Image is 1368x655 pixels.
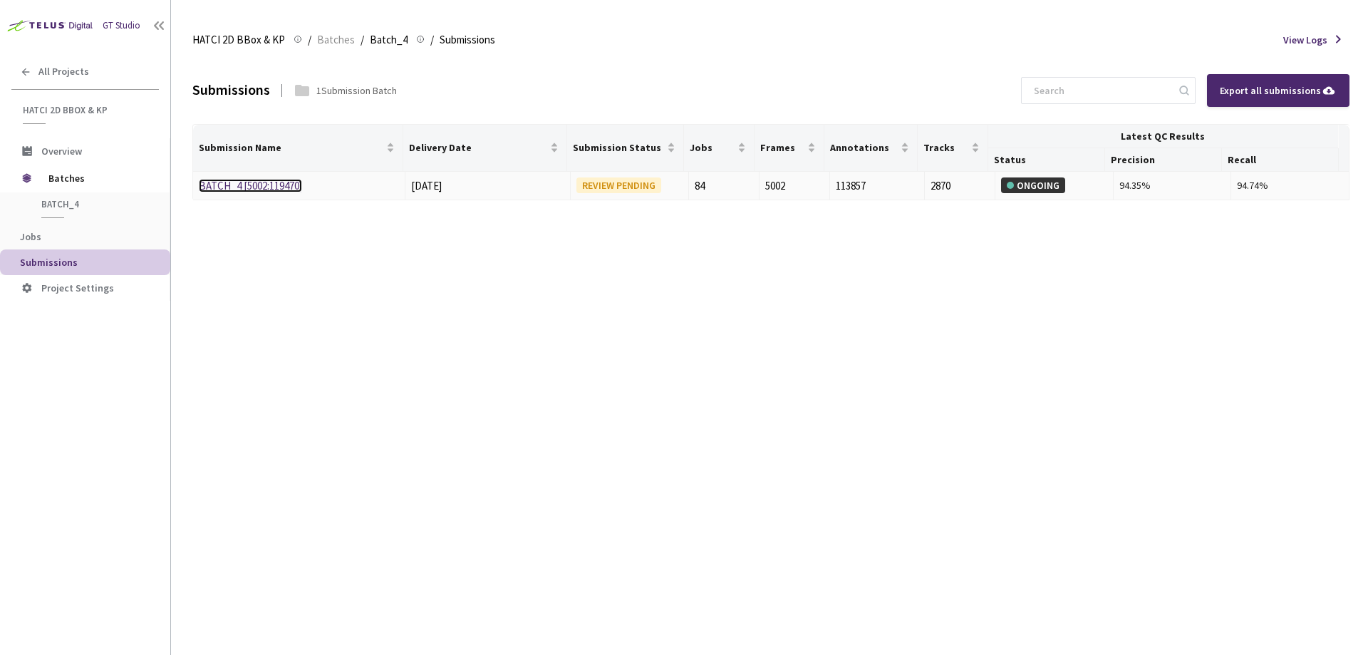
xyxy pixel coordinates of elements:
[760,142,804,153] span: Frames
[317,31,355,48] span: Batches
[1220,83,1337,98] div: Export all submissions
[409,142,547,153] span: Delivery Date
[192,80,270,100] div: Submissions
[430,31,434,48] li: /
[1001,177,1065,193] div: ONGOING
[755,125,824,172] th: Frames
[830,142,898,153] span: Annotations
[41,282,114,294] span: Project Settings
[41,198,147,210] span: Batch_4
[576,177,661,193] div: REVIEW PENDING
[192,31,285,48] span: HATCI 2D BBox & KP
[690,142,734,153] span: Jobs
[38,66,89,78] span: All Projects
[573,142,664,153] span: Submission Status
[684,125,754,172] th: Jobs
[314,31,358,47] a: Batches
[1025,78,1177,103] input: Search
[316,83,397,98] div: 1 Submission Batch
[199,179,302,192] a: BATCH_4 [5002:119470]
[1237,177,1343,193] div: 94.74%
[199,142,383,153] span: Submission Name
[836,177,918,195] div: 113857
[411,177,564,195] div: [DATE]
[988,148,1105,172] th: Status
[1283,33,1327,47] span: View Logs
[370,31,408,48] span: Batch_4
[103,19,140,33] div: GT Studio
[41,145,82,158] span: Overview
[824,125,918,172] th: Annotations
[567,125,684,172] th: Submission Status
[361,31,364,48] li: /
[23,104,150,116] span: HATCI 2D BBox & KP
[988,125,1339,148] th: Latest QC Results
[765,177,824,195] div: 5002
[1119,177,1225,193] div: 94.35%
[1222,148,1339,172] th: Recall
[48,164,146,192] span: Batches
[918,125,988,172] th: Tracks
[403,125,567,172] th: Delivery Date
[193,125,403,172] th: Submission Name
[20,230,41,243] span: Jobs
[1105,148,1222,172] th: Precision
[308,31,311,48] li: /
[440,31,495,48] span: Submissions
[923,142,968,153] span: Tracks
[931,177,989,195] div: 2870
[695,177,753,195] div: 84
[20,256,78,269] span: Submissions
